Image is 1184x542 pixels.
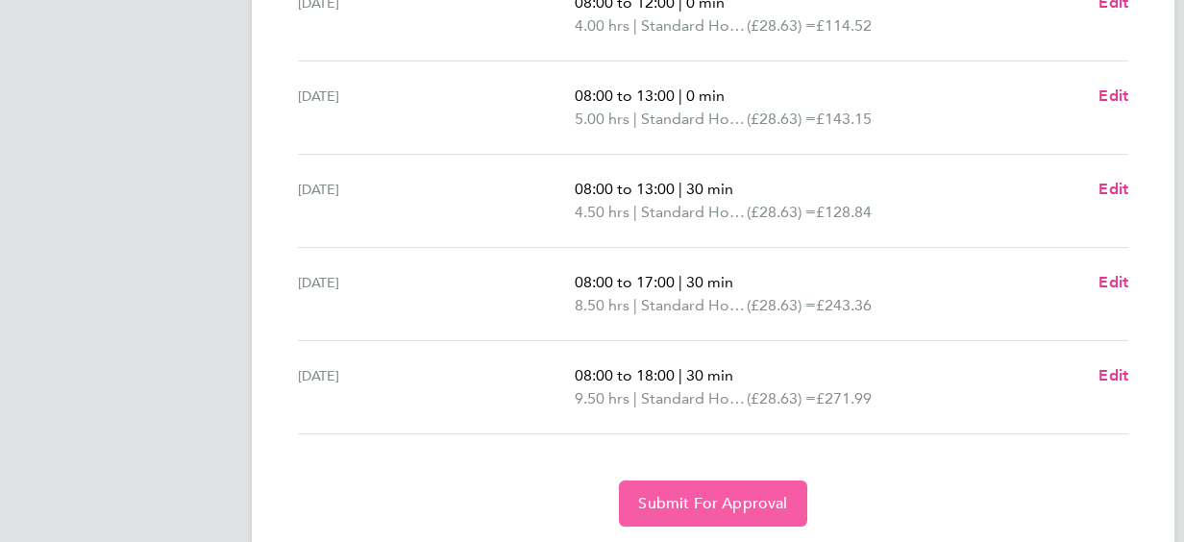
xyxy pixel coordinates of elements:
[1098,86,1128,105] span: Edit
[1098,364,1128,387] a: Edit
[298,85,575,131] div: [DATE]
[641,294,747,317] span: Standard Hourly
[633,296,637,314] span: |
[678,180,682,198] span: |
[575,366,675,384] span: 08:00 to 18:00
[638,494,787,513] span: Submit For Approval
[747,389,816,407] span: (£28.63) =
[678,86,682,105] span: |
[633,389,637,407] span: |
[686,86,725,105] span: 0 min
[575,110,629,128] span: 5.00 hrs
[1098,178,1128,201] a: Edit
[747,296,816,314] span: (£28.63) =
[678,366,682,384] span: |
[575,180,675,198] span: 08:00 to 13:00
[1098,180,1128,198] span: Edit
[816,203,872,221] span: £128.84
[747,203,816,221] span: (£28.63) =
[619,480,806,527] button: Submit For Approval
[575,203,629,221] span: 4.50 hrs
[633,16,637,35] span: |
[641,14,747,37] span: Standard Hourly
[641,201,747,224] span: Standard Hourly
[686,273,733,291] span: 30 min
[641,387,747,410] span: Standard Hourly
[816,389,872,407] span: £271.99
[633,110,637,128] span: |
[1098,273,1128,291] span: Edit
[1098,85,1128,108] a: Edit
[1098,366,1128,384] span: Edit
[1098,271,1128,294] a: Edit
[575,273,675,291] span: 08:00 to 17:00
[816,296,872,314] span: £243.36
[575,16,629,35] span: 4.00 hrs
[298,178,575,224] div: [DATE]
[298,364,575,410] div: [DATE]
[575,296,629,314] span: 8.50 hrs
[298,271,575,317] div: [DATE]
[575,389,629,407] span: 9.50 hrs
[633,203,637,221] span: |
[686,180,733,198] span: 30 min
[747,110,816,128] span: (£28.63) =
[816,110,872,128] span: £143.15
[686,366,733,384] span: 30 min
[678,273,682,291] span: |
[747,16,816,35] span: (£28.63) =
[816,16,872,35] span: £114.52
[575,86,675,105] span: 08:00 to 13:00
[641,108,747,131] span: Standard Hourly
